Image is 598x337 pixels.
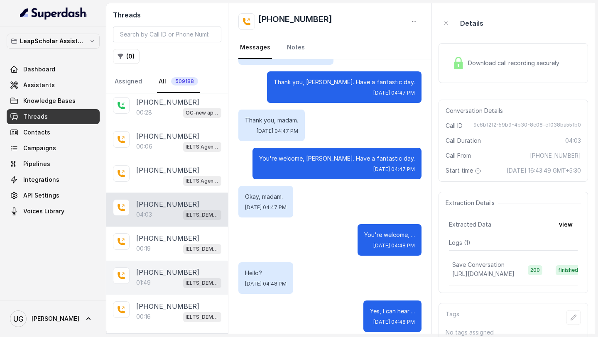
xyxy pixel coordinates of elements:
[7,93,100,108] a: Knowledge Bases
[556,265,581,275] span: finished
[449,239,578,247] p: Logs ( 1 )
[7,204,100,219] a: Voices Library
[446,199,498,207] span: Extraction Details
[157,71,200,93] a: All509188
[7,109,100,124] a: Threads
[468,59,563,67] span: Download call recording securely
[238,37,422,59] nav: Tabs
[23,176,59,184] span: Integrations
[528,265,542,275] span: 200
[136,301,199,311] p: [PHONE_NUMBER]
[13,315,24,323] text: UG
[7,62,100,77] a: Dashboard
[20,36,86,46] p: LeapScholar Assistant
[473,122,581,130] span: 9c6b12f2-59b9-4b30-8e08-cf038ba55fb0
[136,267,199,277] p: [PHONE_NUMBER]
[370,307,415,315] p: Yes, I can hear ...
[23,144,56,152] span: Campaigns
[113,10,221,20] h2: Threads
[7,172,100,187] a: Integrations
[186,279,219,287] p: IELTS_DEMO_gk (agent 1)
[257,128,298,134] span: [DATE] 04:47 PM
[507,166,581,175] span: [DATE] 16:43:49 GMT+5:30
[186,177,219,185] p: IELTS Agent 2
[23,191,59,200] span: API Settings
[23,160,50,168] span: Pipelines
[136,108,152,117] p: 00:28
[245,204,287,211] span: [DATE] 04:47 PM
[446,107,506,115] span: Conversation Details
[136,313,151,321] p: 00:16
[274,78,415,86] p: Thank you, [PERSON_NAME]. Have a fantastic day.
[446,122,463,130] span: Call ID
[7,141,100,156] a: Campaigns
[7,125,100,140] a: Contacts
[113,49,140,64] button: (0)
[364,231,415,239] p: You're welcome, ...
[373,166,415,173] span: [DATE] 04:47 PM
[452,57,465,69] img: Lock Icon
[23,112,48,121] span: Threads
[460,18,483,28] p: Details
[136,131,199,141] p: [PHONE_NUMBER]
[23,207,64,215] span: Voices Library
[446,310,459,325] p: Tags
[554,217,578,232] button: view
[449,220,491,229] span: Extracted Data
[113,27,221,42] input: Search by Call ID or Phone Number
[136,199,199,209] p: [PHONE_NUMBER]
[7,34,100,49] button: LeapScholar Assistant
[23,97,76,105] span: Knowledge Bases
[452,270,515,277] span: [URL][DOMAIN_NAME]
[446,137,481,145] span: Call Duration
[113,71,144,93] a: Assigned
[245,193,287,201] p: Okay, madam.
[245,281,287,287] span: [DATE] 04:48 PM
[23,65,55,73] span: Dashboard
[186,313,219,321] p: IELTS_DEMO_gk (agent 1)
[186,245,219,253] p: IELTS_DEMO_gk (agent 1)
[285,37,306,59] a: Notes
[245,269,287,277] p: Hello?
[136,244,151,253] p: 00:19
[136,210,152,219] p: 04:03
[20,7,87,20] img: light.svg
[136,97,199,107] p: [PHONE_NUMBER]
[113,71,221,93] nav: Tabs
[446,166,483,175] span: Start time
[245,116,298,125] p: Thank you, madam.
[32,315,79,323] span: [PERSON_NAME]
[446,328,581,337] p: No tags assigned
[23,81,55,89] span: Assistants
[186,211,219,219] p: IELTS_DEMO_gk (agent 1)
[171,77,198,85] span: 509188
[452,261,505,269] p: Save Conversation
[258,13,332,30] h2: [PHONE_NUMBER]
[565,137,581,145] span: 04:03
[373,319,415,325] span: [DATE] 04:48 PM
[7,78,100,93] a: Assistants
[136,233,199,243] p: [PHONE_NUMBER]
[446,151,471,160] span: Call From
[259,154,415,163] p: You're welcome, [PERSON_NAME]. Have a fantastic day.
[186,109,219,117] p: OC-new approach
[23,128,50,137] span: Contacts
[7,156,100,171] a: Pipelines
[530,151,581,160] span: [PHONE_NUMBER]
[373,90,415,96] span: [DATE] 04:47 PM
[136,142,152,151] p: 00:06
[7,307,100,330] a: [PERSON_NAME]
[7,188,100,203] a: API Settings
[136,278,151,287] p: 01:49
[373,242,415,249] span: [DATE] 04:48 PM
[186,143,219,151] p: IELTS Agent 2
[238,37,272,59] a: Messages
[136,165,199,175] p: [PHONE_NUMBER]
